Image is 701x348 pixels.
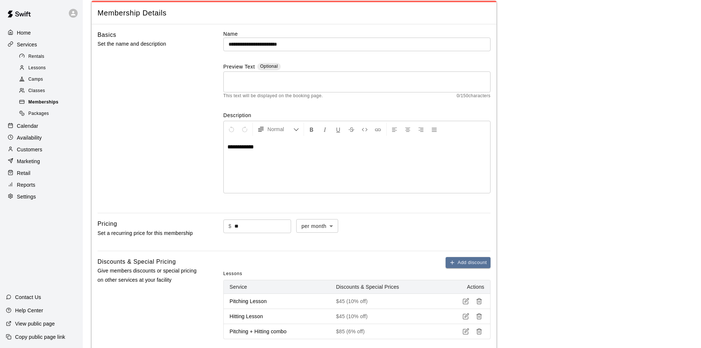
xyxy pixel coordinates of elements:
[224,280,330,294] th: Service
[98,30,116,40] h6: Basics
[18,86,80,96] div: Classes
[17,134,42,141] p: Availability
[98,39,200,49] p: Set the name and description
[18,62,83,74] a: Lessons
[17,122,38,130] p: Calendar
[223,30,491,38] label: Name
[296,219,338,233] div: per month
[6,120,77,131] a: Calendar
[336,328,440,335] p: $85 (6% off)
[15,293,41,301] p: Contact Us
[6,132,77,143] a: Availability
[18,109,80,119] div: Packages
[372,123,384,136] button: Insert Link
[18,108,83,120] a: Packages
[230,313,325,320] p: Hitting Lesson
[6,156,77,167] a: Marketing
[6,168,77,179] a: Retail
[17,169,31,177] p: Retail
[17,158,40,165] p: Marketing
[358,123,371,136] button: Insert Code
[260,64,278,69] span: Optional
[6,191,77,202] a: Settings
[18,52,80,62] div: Rentals
[330,280,446,294] th: Discounts & Special Prices
[6,179,77,190] a: Reports
[18,51,83,62] a: Rentals
[238,123,251,136] button: Redo
[17,29,31,36] p: Home
[223,268,242,280] span: Lessons
[446,280,490,294] th: Actions
[6,144,77,155] a: Customers
[18,74,83,85] a: Camps
[18,97,83,108] a: Memberships
[28,53,45,60] span: Rentals
[345,123,358,136] button: Format Strikethrough
[17,181,35,189] p: Reports
[6,39,77,50] a: Services
[18,85,83,97] a: Classes
[336,298,440,305] p: $45 (10% off)
[17,146,42,153] p: Customers
[17,193,36,200] p: Settings
[28,76,43,83] span: Camps
[223,92,323,100] span: This text will be displayed on the booking page.
[225,123,238,136] button: Undo
[401,123,414,136] button: Center Align
[268,126,293,133] span: Normal
[98,229,200,238] p: Set a recurring price for this membership
[28,64,46,72] span: Lessons
[6,27,77,38] a: Home
[18,63,80,73] div: Lessons
[332,123,344,136] button: Format Underline
[98,219,117,229] h6: Pricing
[229,222,231,230] p: $
[28,99,59,106] span: Memberships
[15,333,65,341] p: Copy public page link
[457,92,491,100] span: 0 / 150 characters
[98,257,176,267] h6: Discounts & Special Pricing
[98,266,200,285] p: Give members discounts or special pricing on other services at your facility
[28,110,49,117] span: Packages
[319,123,331,136] button: Format Italics
[223,63,255,71] label: Preview Text
[28,87,45,95] span: Classes
[305,123,318,136] button: Format Bold
[17,41,37,48] p: Services
[98,8,491,18] span: Membership Details
[415,123,427,136] button: Right Align
[428,123,440,136] button: Justify Align
[388,123,401,136] button: Left Align
[18,97,80,108] div: Memberships
[336,313,440,320] p: $45 (10% off)
[15,307,43,314] p: Help Center
[230,328,325,335] p: Pitching + Hitting combo
[18,74,80,85] div: Camps
[254,123,302,136] button: Formatting Options
[230,298,325,305] p: Pitching Lesson
[15,320,55,327] p: View public page
[223,112,491,119] label: Description
[446,257,491,268] button: Add discount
